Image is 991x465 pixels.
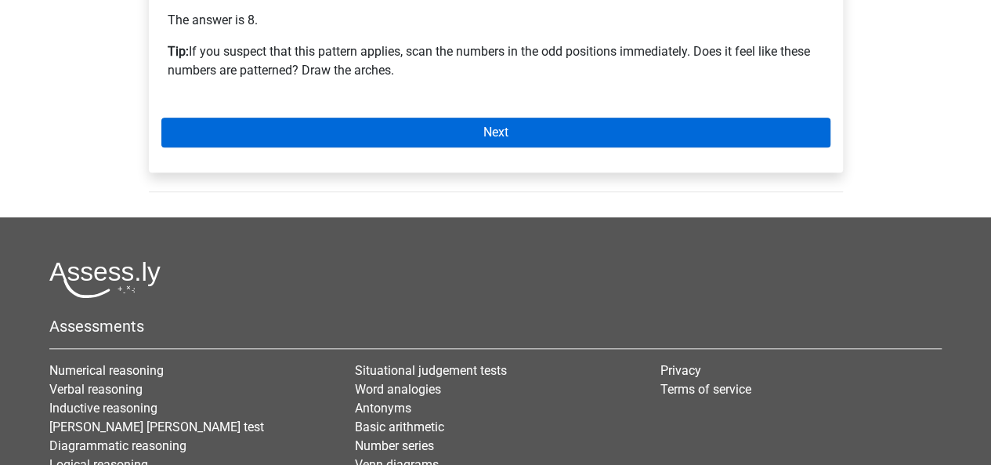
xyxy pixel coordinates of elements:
a: Terms of service [660,382,750,397]
a: Word analogies [355,382,441,397]
a: Antonyms [355,401,411,416]
a: Situational judgement tests [355,363,507,378]
h5: Assessments [49,317,942,336]
img: Assessly logo [49,261,161,298]
p: If you suspect that this pattern applies, scan the numbers in the odd positions immediately. Does... [168,42,824,80]
a: [PERSON_NAME] [PERSON_NAME] test [49,420,264,434]
a: Next [161,118,830,147]
a: Basic arithmetic [355,420,444,434]
a: Privacy [660,363,700,378]
a: Number series [355,438,434,453]
a: Numerical reasoning [49,363,164,378]
b: Tip: [168,44,189,59]
a: Diagrammatic reasoning [49,438,186,453]
a: Verbal reasoning [49,382,143,397]
p: The answer is 8. [168,11,824,30]
a: Inductive reasoning [49,401,157,416]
